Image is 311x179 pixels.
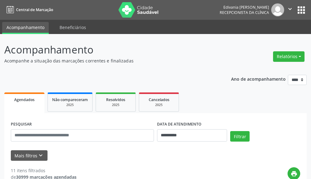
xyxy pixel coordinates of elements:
[11,120,32,129] label: PESQUISAR
[284,3,296,16] button: 
[55,22,90,33] a: Beneficiários
[37,152,44,159] i: keyboard_arrow_down
[14,97,35,102] span: Agendados
[271,3,284,16] img: img
[11,167,77,174] div: 11 itens filtrados
[106,97,125,102] span: Resolvidos
[143,103,174,107] div: 2025
[157,120,201,129] label: DATA DE ATENDIMENTO
[11,150,48,161] button: Mais filtroskeyboard_arrow_down
[2,22,49,34] a: Acompanhamento
[52,97,88,102] span: Não compareceram
[296,5,307,15] button: apps
[149,97,169,102] span: Cancelados
[52,103,88,107] div: 2025
[220,5,269,10] div: Edivania [PERSON_NAME]
[4,5,53,15] a: Central de Marcação
[291,170,297,177] i: print
[4,58,216,64] p: Acompanhe a situação das marcações correntes e finalizadas
[100,103,131,107] div: 2025
[231,75,286,83] p: Ano de acompanhamento
[273,51,305,62] button: Relatórios
[16,7,53,12] span: Central de Marcação
[4,42,216,58] p: Acompanhamento
[287,6,293,12] i: 
[230,131,250,142] button: Filtrar
[220,10,269,15] span: Recepcionista da clínica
